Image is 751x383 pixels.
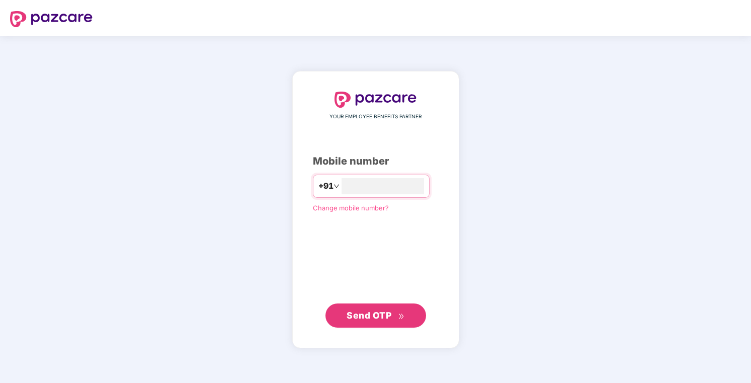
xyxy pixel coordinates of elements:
[313,154,439,169] div: Mobile number
[333,183,340,189] span: down
[325,303,426,328] button: Send OTPdouble-right
[313,204,389,212] a: Change mobile number?
[347,310,391,321] span: Send OTP
[335,92,417,108] img: logo
[10,11,93,27] img: logo
[398,313,404,320] span: double-right
[318,180,333,192] span: +91
[329,113,422,121] span: YOUR EMPLOYEE BENEFITS PARTNER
